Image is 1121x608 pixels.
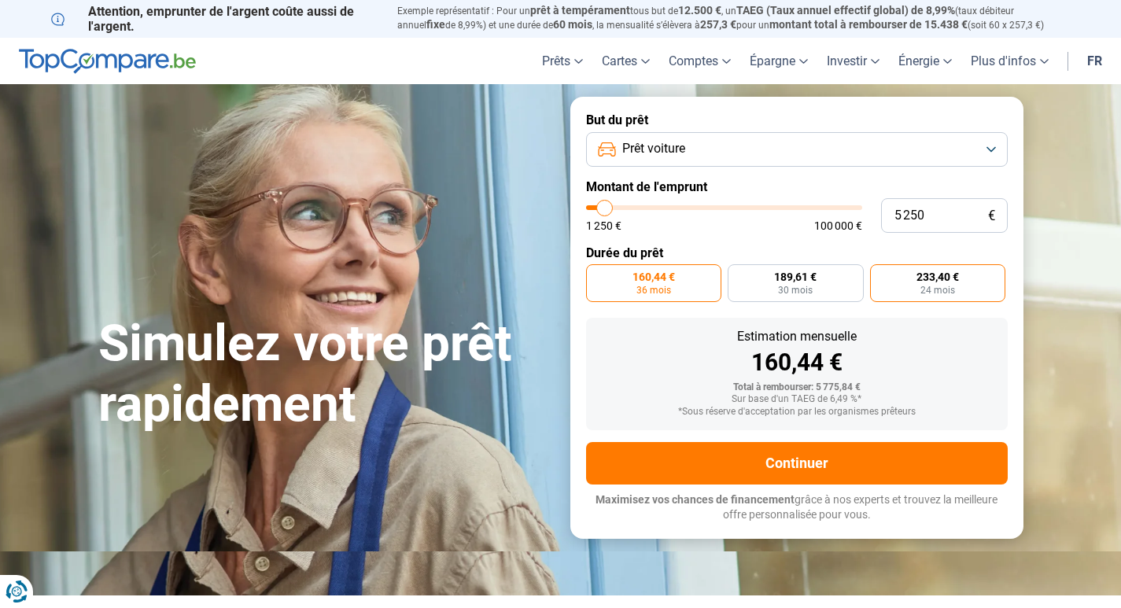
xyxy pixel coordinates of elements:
button: Continuer [586,442,1008,485]
span: 233,40 € [916,271,959,282]
a: Plus d'infos [961,38,1058,84]
label: Durée du prêt [586,245,1008,260]
a: Investir [817,38,889,84]
a: Épargne [740,38,817,84]
span: 60 mois [553,18,592,31]
span: € [988,209,995,223]
span: TAEG (Taux annuel effectif global) de 8,99% [736,4,955,17]
div: *Sous réserve d'acceptation par les organismes prêteurs [599,407,995,418]
span: 100 000 € [814,220,862,231]
span: montant total à rembourser de 15.438 € [769,18,968,31]
span: 160,44 € [632,271,675,282]
p: Exemple représentatif : Pour un tous but de , un (taux débiteur annuel de 8,99%) et une durée de ... [397,4,1071,32]
div: 160,44 € [599,351,995,374]
span: 12.500 € [678,4,721,17]
span: prêt à tempérament [530,4,630,17]
label: But du prêt [586,112,1008,127]
a: Énergie [889,38,961,84]
h1: Simulez votre prêt rapidement [98,314,551,435]
button: Prêt voiture [586,132,1008,167]
span: 1 250 € [586,220,621,231]
span: fixe [426,18,445,31]
a: fr [1078,38,1112,84]
div: Sur base d'un TAEG de 6,49 %* [599,394,995,405]
span: 189,61 € [774,271,817,282]
span: 30 mois [778,286,813,295]
p: grâce à nos experts et trouvez la meilleure offre personnalisée pour vous. [586,492,1008,523]
span: Maximisez vos chances de financement [596,493,795,506]
img: TopCompare [19,49,196,74]
span: 257,3 € [700,18,736,31]
div: Total à rembourser: 5 775,84 € [599,382,995,393]
span: Prêt voiture [622,140,685,157]
p: Attention, emprunter de l'argent coûte aussi de l'argent. [51,4,378,34]
a: Prêts [533,38,592,84]
a: Comptes [659,38,740,84]
div: Estimation mensuelle [599,330,995,343]
a: Cartes [592,38,659,84]
label: Montant de l'emprunt [586,179,1008,194]
span: 24 mois [920,286,955,295]
span: 36 mois [636,286,671,295]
